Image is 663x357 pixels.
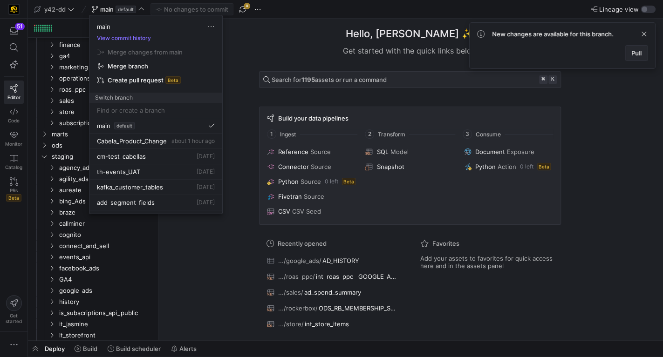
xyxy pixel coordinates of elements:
[114,122,135,129] span: default
[97,183,163,191] span: kafka_customer_tables
[108,76,164,84] span: Create pull request
[625,45,648,61] button: Pull
[97,168,140,175] span: th-events_UAT
[89,35,158,41] button: View commit history
[631,49,642,57] span: Pull
[197,199,215,206] span: [DATE]
[93,73,219,87] button: Create pull requestBeta
[197,168,215,175] span: [DATE]
[492,30,614,38] span: New changes are available for this branch.
[93,59,219,73] button: Merge branch
[171,137,215,144] span: about 1 hour ago
[97,23,110,30] span: main
[97,153,146,160] span: cm-test_cabellas
[97,137,167,145] span: Cabela_Product_Change
[108,62,148,70] span: Merge branch
[197,153,215,160] span: [DATE]
[97,107,215,114] input: Find or create a branch
[97,199,155,206] span: add_segment_fields
[197,183,215,190] span: [DATE]
[97,122,110,129] span: main
[165,76,181,84] span: Beta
